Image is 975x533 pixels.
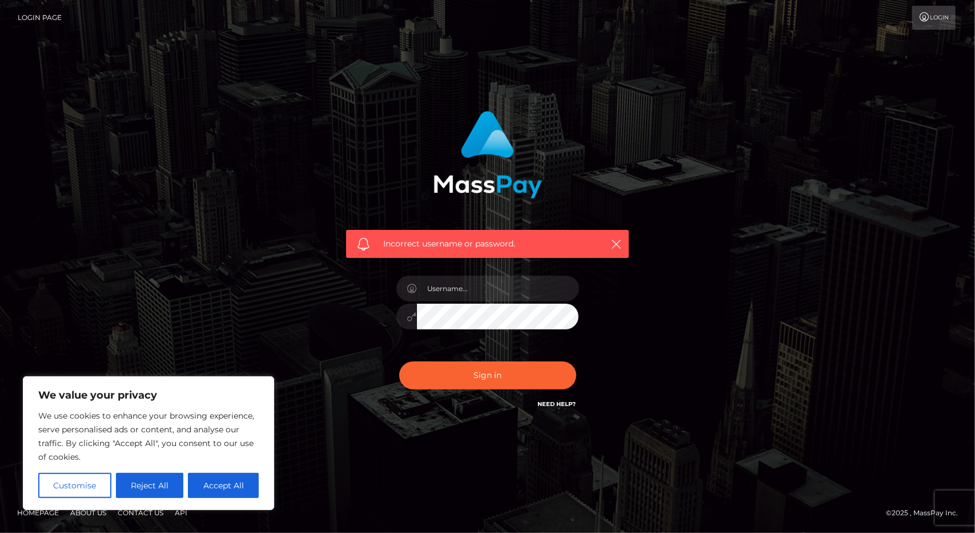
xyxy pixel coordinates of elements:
[13,504,63,522] a: Homepage
[886,507,966,519] div: © 2025 , MassPay Inc.
[188,473,259,498] button: Accept All
[912,6,956,30] a: Login
[417,276,579,301] input: Username...
[116,473,184,498] button: Reject All
[538,400,576,408] a: Need Help?
[399,361,576,389] button: Sign in
[38,388,259,402] p: We value your privacy
[383,238,592,250] span: Incorrect username or password.
[113,504,168,522] a: Contact Us
[23,376,274,510] div: We value your privacy
[18,6,62,30] a: Login Page
[38,409,259,464] p: We use cookies to enhance your browsing experience, serve personalised ads or content, and analys...
[434,111,542,198] img: MassPay Login
[38,473,111,498] button: Customise
[66,504,111,522] a: About Us
[170,504,192,522] a: API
